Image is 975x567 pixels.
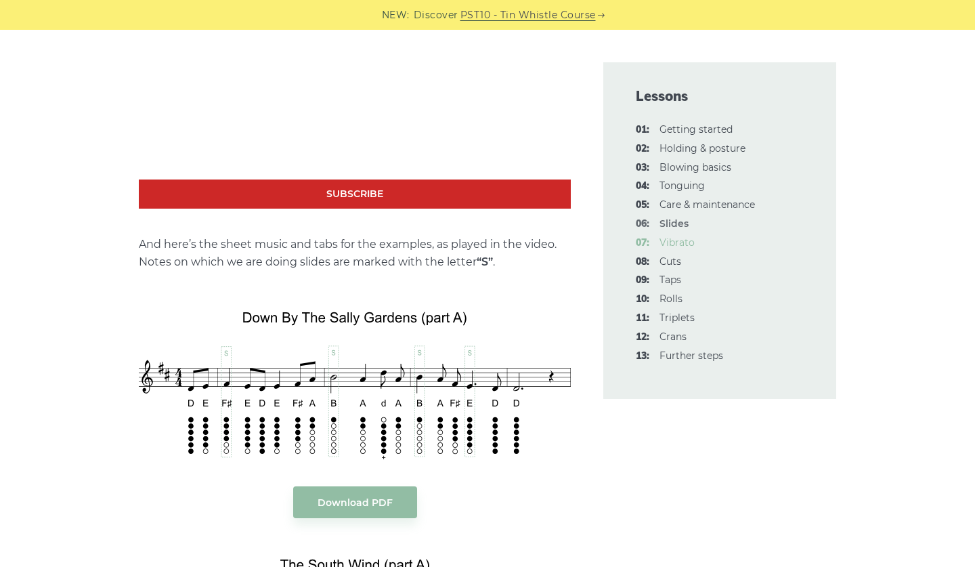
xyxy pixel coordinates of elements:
a: 07:Vibrato [659,236,695,249]
span: 08: [636,254,649,270]
a: 11:Triplets [659,312,695,324]
span: NEW: [382,7,410,23]
span: Discover [414,7,458,23]
span: 11: [636,310,649,327]
a: PST10 - Tin Whistle Course [460,7,596,23]
a: 12:Crans [659,331,687,343]
span: 03: [636,160,649,176]
span: 04: [636,178,649,194]
a: 02:Holding & posture [659,142,745,154]
img: Tin Whistle Slides - Down By The Sally Gardens [139,299,571,459]
a: 08:Cuts [659,255,681,268]
span: Lessons [636,87,804,106]
span: 02: [636,141,649,157]
a: 09:Taps [659,274,681,286]
strong: Slides [659,217,689,230]
a: 03:Blowing basics [659,161,731,173]
span: 01: [636,122,649,138]
a: 05:Care & maintenance [659,198,755,211]
span: 05: [636,197,649,213]
a: Download PDF [293,486,417,518]
span: 09: [636,272,649,289]
a: 13:Further steps [659,350,723,362]
span: 06: [636,216,649,232]
span: 12: [636,329,649,345]
span: 13: [636,348,649,364]
span: 10: [636,291,649,308]
a: 10:Rolls [659,293,682,305]
a: 01:Getting started [659,123,733,135]
strong: “S” [477,255,493,268]
span: 07: [636,235,649,251]
a: 04:Tonguing [659,180,705,192]
a: Subscribe [139,180,571,209]
p: And here’s the sheet music and tabs for the examples, as played in the video. Notes on which we a... [139,236,571,271]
